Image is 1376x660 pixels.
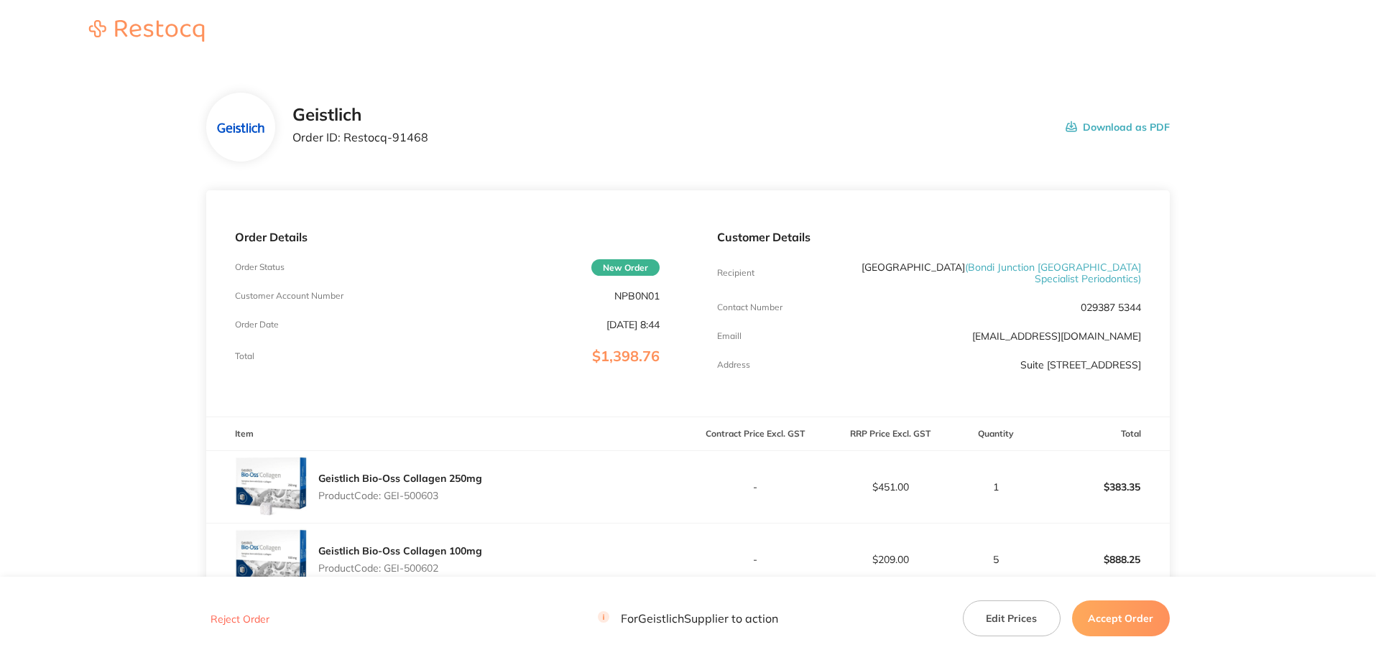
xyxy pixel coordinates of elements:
img: Restocq logo [75,20,218,42]
p: NPB0N01 [614,290,660,302]
p: Emaill [717,331,742,341]
p: $888.25 [1035,542,1169,577]
button: Edit Prices [963,600,1061,636]
p: Total [235,351,254,361]
p: Customer Account Number [235,291,343,301]
button: Accept Order [1072,600,1170,636]
p: 1 [959,481,1034,493]
span: $1,398.76 [592,347,660,365]
p: Customer Details [717,231,1141,243]
p: $383.35 [1035,470,1169,504]
p: Order Status [235,262,285,272]
p: Address [717,360,750,370]
button: Reject Order [206,613,274,626]
p: Product Code: GEI-500602 [318,562,482,574]
th: RRP Price Excl. GST [823,417,958,451]
a: Restocq logo [75,20,218,44]
p: For Geistlich Supplier to action [598,612,778,626]
p: [DATE] 8:44 [606,319,660,330]
span: ( Bondi Junction [GEOGRAPHIC_DATA] Specialist Periodontics ) [965,261,1141,285]
p: Suite [STREET_ADDRESS] [1020,359,1141,371]
p: Order Details [235,231,659,243]
th: Contract Price Excl. GST [688,417,823,451]
img: ZTl4Yjc5YQ [235,524,307,595]
th: Quantity [958,417,1035,451]
p: Recipient [717,268,754,278]
button: Download as PDF [1066,105,1170,149]
p: $451.00 [823,481,957,493]
th: Total [1035,417,1170,451]
a: Geistlich Bio-Oss Collagen 250mg [318,472,482,485]
a: Geistlich Bio-Oss Collagen 100mg [318,544,482,557]
p: - [689,554,823,565]
p: [GEOGRAPHIC_DATA] [858,261,1141,284]
th: Item [206,417,688,451]
p: Product Code: GEI-500603 [318,490,482,501]
h2: Geistlich [292,105,428,125]
p: Order Date [235,320,279,330]
img: emlqeGxsYg [235,451,307,523]
p: 5 [959,554,1034,565]
a: [EMAIL_ADDRESS][DOMAIN_NAME] [972,330,1141,343]
span: New Order [591,259,660,276]
p: Contact Number [717,302,782,312]
p: 029387 5344 [1081,302,1141,313]
p: Order ID: Restocq- 91468 [292,131,428,144]
img: dmE5cGxzaw [218,104,264,151]
p: $209.00 [823,554,957,565]
p: - [689,481,823,493]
